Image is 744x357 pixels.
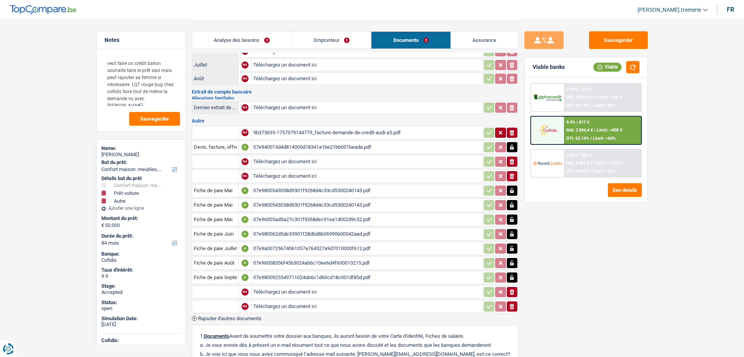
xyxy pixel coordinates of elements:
[241,129,249,136] div: NA
[101,305,181,312] div: open
[101,215,179,222] label: Montant du prêt:
[192,316,261,321] button: Rajouter d'autres documents
[292,32,371,49] a: Emprunteur
[241,158,249,165] div: NA
[101,251,181,257] div: Banque:
[241,231,249,238] div: A
[566,103,589,108] span: DTI: 52.19%
[101,344,181,350] div: Submitted & Waiting
[566,120,589,125] div: 9.9% | 817 €
[533,123,562,137] img: Cofidis
[566,128,593,133] span: NAI: 2 094,4 €
[101,283,181,289] div: Stage:
[101,206,181,211] div: Ajouter une ligne
[593,103,616,108] span: Limit: <60%
[253,127,481,139] div: 9b373695-1757079144779_facture-demande-de-credit-audi-a5.pdf
[241,303,249,310] div: NA
[101,233,179,239] label: Durée du prêt:
[566,153,592,158] div: 9.45% | 806 €
[253,214,481,225] div: 07e96005ad5a27c301f9268dec91ea1d002d9c52.pdf
[591,160,592,166] span: /
[566,95,593,100] span: NAI: 2 092,3 €
[533,64,565,70] div: Viable banks
[192,32,292,49] a: Analyse des besoins
[194,62,237,68] div: Juillet
[241,144,249,151] div: A
[101,289,181,296] div: Accepted
[101,257,181,263] div: Cofidis
[451,32,518,49] a: Assurance
[253,228,481,240] div: 07e980062d5de33901f28dbd8b06990b00042aad.pdf
[241,75,249,82] div: NA
[204,333,229,339] span: Documents
[198,316,261,321] span: Rajouter d'autres documents
[253,243,481,254] div: 07e9a00725674061057a764527a9d7010000f612.pdf
[241,173,249,180] div: NA
[566,169,589,174] span: DTI: 48.05%
[590,103,592,108] span: /
[192,96,519,100] h2: Allocations familiales
[200,342,510,348] p: a. Je vous envoie dès à présent un e-mail résumant tout ce que nous avons discuté et les doc...
[727,6,734,13] div: fr
[241,104,249,111] div: NA
[566,136,589,141] span: DTI: 52.14%
[101,316,181,322] div: Simulation Date:
[590,136,592,141] span: /
[101,175,181,182] div: Détails but du prêt
[631,4,708,16] a: [PERSON_NAME].tremerie
[192,118,519,123] h3: Autre
[253,199,481,211] div: 07e9800543038d9301f9268d4c33cd5300240143.pdf
[194,76,237,81] div: Août
[101,299,181,306] div: Status:
[371,32,450,49] a: Documents
[533,93,562,102] img: AlphaCredit
[593,169,616,174] span: Limit: <65%
[241,274,249,281] div: A
[241,288,249,296] div: NA
[101,159,179,166] label: But du prêt:
[566,160,589,166] span: NAI: 2 455 €
[597,128,622,133] span: Limit: >800 €
[101,321,181,328] div: [DATE]
[241,216,249,223] div: A
[200,333,510,339] p: 1. Avant de soumettre votre dossier aux banques, ils auront besoin de votre Carte d'identité, Fic...
[104,37,178,43] h5: Notes
[129,112,180,126] button: Sauvegarder
[593,136,616,141] span: Limit: <60%
[597,95,622,100] span: Limit: >750 €
[101,337,181,344] div: Cofidis:
[10,5,76,14] img: TopCompare Logo
[140,116,169,121] span: Sauvegarder
[589,31,648,49] button: Sauvegarder
[253,257,481,269] div: 07e96008356f45b3024ab6c10ee6d4f600013215.pdf
[194,105,237,110] div: Dernier extrait de compte pour vos allocations familiales
[593,160,622,166] span: Limit: >1.673 €
[241,260,249,267] div: A
[253,141,481,153] div: 07e940013d4d814000d18341a1be21bb001beada.pdf
[241,202,249,209] div: A
[593,63,622,71] div: Viable
[253,185,481,197] div: 07e9800543038d9301f9268d4c33cd5300240143.pdf
[566,87,592,92] div: 9.99% | 819 €
[101,222,104,229] span: €
[590,169,592,174] span: /
[241,61,249,69] div: NA
[101,151,181,158] div: [PERSON_NAME]
[192,89,519,94] h3: Extrait de compte bancaire
[101,273,181,279] div: 9.9
[101,267,181,273] div: Taux d'intérêt:
[594,128,596,133] span: /
[253,272,481,283] div: 07e9800925549711024ab6c1d60cd18c001df85d.pdf
[594,95,596,100] span: /
[533,156,562,170] img: Record Credits
[101,145,181,151] div: Name:
[241,187,249,194] div: A
[241,245,249,252] div: A
[608,183,642,197] button: See details
[638,7,701,13] span: [PERSON_NAME].tremerie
